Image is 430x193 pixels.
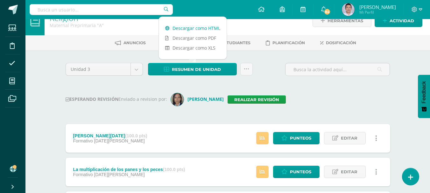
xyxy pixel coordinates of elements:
strong: (100.0 pts) [163,167,185,172]
strong: (100.0 pts) [125,133,147,138]
span: Formativo [73,138,93,143]
img: 647fa020116746510201f12a6fa82f9d.png [171,93,184,106]
div: Maternal Preprimaria 'A' [50,22,168,28]
a: Punteos [273,132,320,144]
input: Busca la actividad aquí... [285,63,390,76]
a: Estudiantes [212,38,250,48]
span: Editar [341,166,357,178]
a: Descargar como XLS [159,43,227,53]
a: Realizar revisión [228,95,286,104]
a: Herramientas [313,15,371,27]
a: Anuncios [115,38,146,48]
span: Punteos [290,166,311,178]
a: Actividad [375,15,422,27]
button: Feedback - Mostrar encuesta [418,75,430,118]
span: Anuncios [123,40,146,45]
span: Feedback [421,81,427,103]
div: La multiplicación de los panes y los peces [73,167,185,172]
span: Enviado a revision por: [118,96,167,102]
span: [DATE][PERSON_NAME] [94,172,145,177]
a: Planificación [266,38,305,48]
span: Mi Perfil [359,10,396,15]
strong: ESPERANDO REVISIÓN [66,96,118,102]
span: [PERSON_NAME] [359,4,396,10]
span: Editar [341,132,357,144]
span: Actividad [390,15,414,27]
a: Unidad 3 [66,63,143,75]
span: Herramientas [328,15,363,27]
a: Descargar como HTML [159,23,227,33]
span: Unidad 3 [71,63,126,75]
a: Dosificación [320,38,356,48]
span: Resumen de unidad [172,64,221,75]
a: Punteos [273,166,320,178]
span: [DATE][PERSON_NAME] [94,138,145,143]
a: Resumen de unidad [148,63,237,75]
span: Formativo [73,172,93,177]
span: Planificación [272,40,305,45]
div: [PERSON_NAME][DATE] [73,133,147,138]
a: Descargar como PDF [159,33,227,43]
strong: [PERSON_NAME] [187,96,224,102]
span: Dosificación [326,40,356,45]
a: [PERSON_NAME] [171,96,228,102]
span: Punteos [290,132,311,144]
span: Estudiantes [222,40,250,45]
img: 501017279b62b079b80d8b66b9c9a6c8.png [342,3,355,16]
span: 84 [324,8,331,15]
input: Busca un usuario... [30,4,173,15]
